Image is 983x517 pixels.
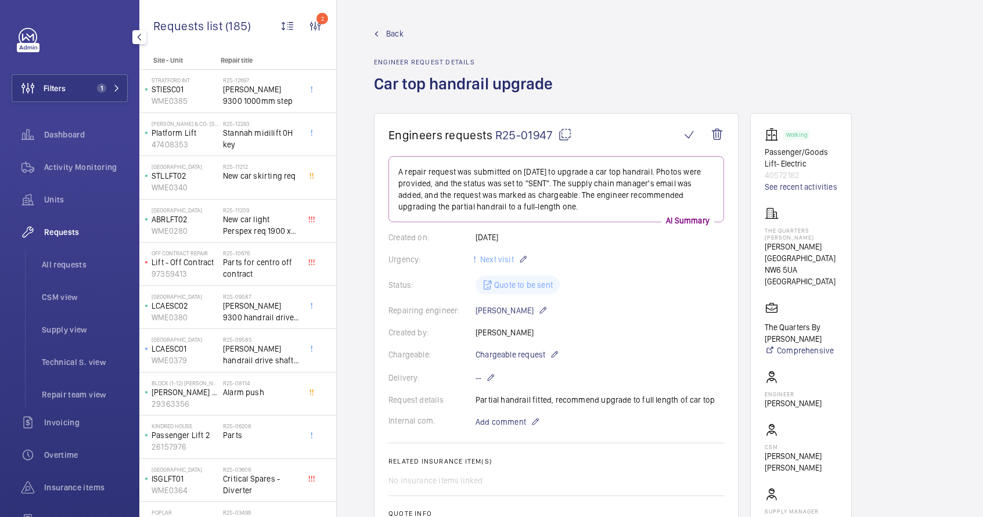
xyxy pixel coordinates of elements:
span: [PERSON_NAME] handrail drive shaft, handrail chain & main handrail sprocket [223,343,300,366]
h2: R25-09587 [223,293,300,300]
span: Repair team view [42,389,128,400]
p: 97359413 [152,268,218,280]
p: ISGLFT01 [152,473,218,485]
p: [PERSON_NAME] [PERSON_NAME] [765,450,837,473]
span: Next visit [478,255,514,264]
p: ABRLFT02 [152,214,218,225]
h2: R25-03608 [223,466,300,473]
span: Engineers requests [388,128,493,142]
h2: R25-08114 [223,379,300,386]
p: -- [476,371,495,385]
p: [GEOGRAPHIC_DATA] [152,207,218,214]
p: [PERSON_NAME][GEOGRAPHIC_DATA] [765,241,837,264]
h2: R25-12697 [223,77,300,84]
p: A repair request was submitted on [DATE] to upgrade a car top handrail. Photos were provided, and... [398,166,714,212]
p: AI Summary [661,215,714,226]
span: Parts [223,429,300,441]
p: LCAESC02 [152,300,218,312]
p: WME0280 [152,225,218,237]
h2: R25-11212 [223,163,300,170]
p: WME0340 [152,182,218,193]
p: 40572182 [765,169,837,181]
span: Requests list [153,19,225,33]
span: Units [44,194,128,205]
p: Repair title [221,56,297,64]
p: WME0385 [152,95,218,107]
p: [PERSON_NAME] [476,303,548,317]
p: [GEOGRAPHIC_DATA] [152,293,218,300]
p: [GEOGRAPHIC_DATA] [152,336,218,343]
p: WME0379 [152,355,218,366]
span: [PERSON_NAME] 9300 1000mm step [223,84,300,107]
span: Overtime [44,449,128,461]
span: New car skirting req [223,170,300,182]
span: Activity Monitoring [44,161,128,173]
p: 29363356 [152,398,218,410]
span: Technical S. view [42,356,128,368]
p: STLLFT02 [152,170,218,182]
h1: Car top handrail upgrade [374,73,560,113]
h2: Engineer request details [374,58,560,66]
p: Kindred House [152,422,218,429]
h2: R25-03499 [223,509,300,516]
span: Add comment [476,416,526,428]
span: Chargeable request [476,349,545,360]
span: Filters [44,82,66,94]
h2: R25-09585 [223,336,300,343]
h2: R25-11209 [223,207,300,214]
h2: Related insurance item(s) [388,457,724,465]
span: New car light Perspex req 1900 x 300 3mm thickness [223,214,300,237]
p: Passenger/Goods Lift- Electric [765,146,837,169]
span: Critical Spares - Diverter [223,473,300,496]
p: Site - Unit [139,56,216,64]
p: Block (1-12) [PERSON_NAME] House [152,379,218,386]
span: Insurance items [44,482,128,493]
p: 26157976 [152,441,218,453]
p: WME0364 [152,485,218,496]
p: LCAESC01 [152,343,218,355]
p: The Quarters By [PERSON_NAME] [765,321,837,345]
p: [PERSON_NAME] House [152,386,218,398]
p: STIESC01 [152,84,218,95]
p: Platform Lift [152,127,218,139]
p: Stratford int [152,77,218,84]
p: Working [786,133,807,137]
p: Engineer [765,391,822,397]
p: WME0380 [152,312,218,323]
p: [GEOGRAPHIC_DATA] [152,466,218,473]
p: CSM [765,443,837,450]
span: Supply view [42,324,128,335]
p: [PERSON_NAME] [765,397,822,409]
span: Back [386,28,404,39]
span: All requests [42,259,128,270]
span: 1 [97,84,106,93]
span: Requests [44,226,128,238]
span: Dashboard [44,129,128,140]
a: Comprehensive [765,345,837,356]
a: See recent activities [765,181,837,193]
span: Alarm push [223,386,300,398]
span: R25-01947 [495,128,572,142]
p: [GEOGRAPHIC_DATA] [152,163,218,170]
p: Lift - Off Contract [152,256,218,268]
span: [PERSON_NAME] 9300 handrail drive shaft, handrail chain, bearings & main shaft handrail sprocket [223,300,300,323]
h2: R25-12293 [223,120,300,127]
p: Off Contract Repair [152,250,218,256]
p: Supply manager [765,508,837,515]
span: Invoicing [44,417,128,428]
img: elevator.svg [765,128,783,142]
h2: R25-10676 [223,250,300,256]
span: Parts for centro off contract [223,256,300,280]
p: [PERSON_NAME] & Co- [STREET_ADDRESS] [152,120,218,127]
h2: R25-06208 [223,422,300,429]
p: Poplar [152,509,218,516]
p: The Quarters [PERSON_NAME] [765,227,837,241]
button: Filters1 [12,74,128,102]
span: CSM view [42,291,128,303]
span: Stannah midilift 0H key [223,127,300,150]
p: NW6 5UA [GEOGRAPHIC_DATA] [765,264,837,287]
p: 47408353 [152,139,218,150]
p: Passenger Lift 2 [152,429,218,441]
